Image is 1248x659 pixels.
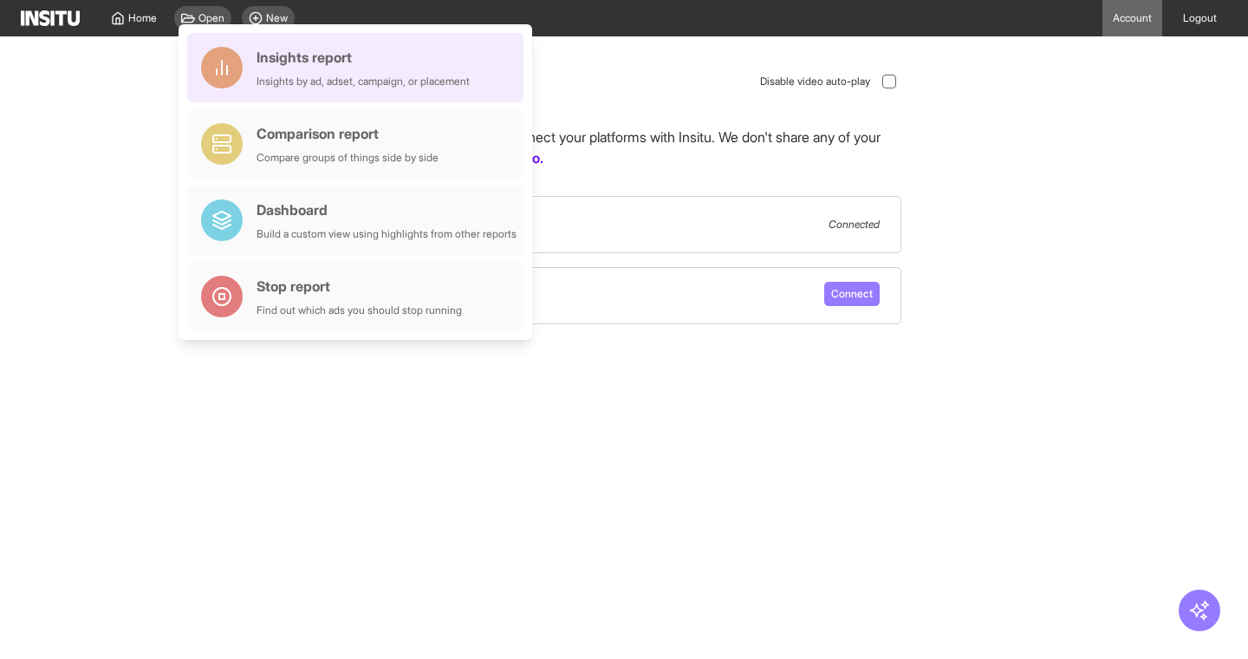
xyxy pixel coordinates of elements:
img: Logo [21,10,80,26]
span: Connected [829,218,880,232]
div: Dashboard [257,199,517,220]
div: Comparison report [257,123,439,144]
div: Insights report [257,47,470,68]
div: Build a custom view using highlights from other reports [257,227,517,241]
span: Open [198,11,224,25]
span: Disable video auto-play [760,75,870,88]
span: Connect [831,287,873,301]
div: Stop report [257,276,462,297]
button: Connect [824,282,880,306]
div: Compare groups of things side by side [257,151,439,165]
div: Find out which ads you should stop running [257,303,462,317]
div: Insights by ad, adset, campaign, or placement [257,75,470,88]
p: Manage how you'd like to connect your platforms with Insitu. We don't share any of your data with... [347,127,901,168]
span: Home [128,11,157,25]
span: New [266,11,288,25]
